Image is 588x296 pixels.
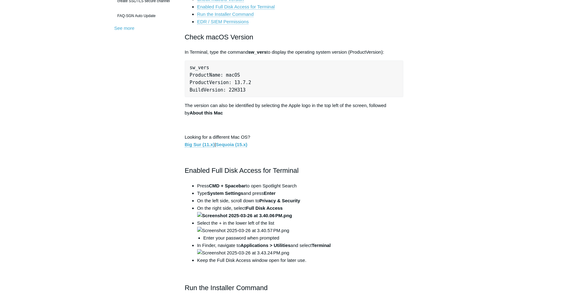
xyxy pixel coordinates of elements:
[185,102,404,117] p: The version can also be identified by selecting the Apple logo in the top left of the screen, fol...
[185,142,215,147] a: Big Sur (11.x)
[197,182,404,190] li: Press to open Spotlight Search
[241,243,290,248] strong: Applications > Utilities
[185,282,404,293] h2: Run the Installer Command
[197,204,404,219] li: On the right side, select
[197,197,404,204] li: On the left side, scroll down to
[197,19,249,25] a: EDR / SIEM Permissions
[197,205,292,218] strong: Full Disk Access
[197,11,254,17] a: Run the Installer Command
[197,4,275,10] a: Enabled Full Disk Access for Terminal
[185,165,404,176] h2: Enabled Full Disk Access for Terminal
[209,183,246,188] strong: CMD + Spacebar
[197,227,289,234] img: Screenshot 2025-03-26 at 3.40.57 PM.png
[185,48,404,56] p: In Terminal, type the command to display the operating system version (ProductVersion):
[114,25,135,31] a: See more
[197,257,404,264] li: Keep the Full Disk Access window open for later use.
[203,234,404,242] li: Enter your password when prompted
[312,243,330,248] strong: Terminal
[185,61,404,97] pre: sw_vers ProductName: macOS ProductVersion: 13.7.2 BuildVersion: 22H313
[114,10,175,22] a: FAQ-SGN Auto Update
[185,133,404,148] p: Looking for a different Mac OS? |
[207,191,243,196] strong: System Settings
[197,190,404,197] li: Type and press
[197,249,289,257] img: Screenshot 2025-03-26 at 3.43.24 PM.png
[197,242,404,257] li: In Finder, navigate to and select
[216,142,247,147] a: Sequoia (15.x)
[185,32,404,43] h2: Check macOS Version
[264,191,276,196] strong: Enter
[197,212,292,219] img: Screenshot 2025-03-26 at 3.40.06 PM.png
[248,49,267,55] strong: sw_vers
[259,198,300,203] strong: Privacy & Security
[197,219,404,242] li: Select the + in the lower left of the list
[190,110,223,115] strong: About this Mac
